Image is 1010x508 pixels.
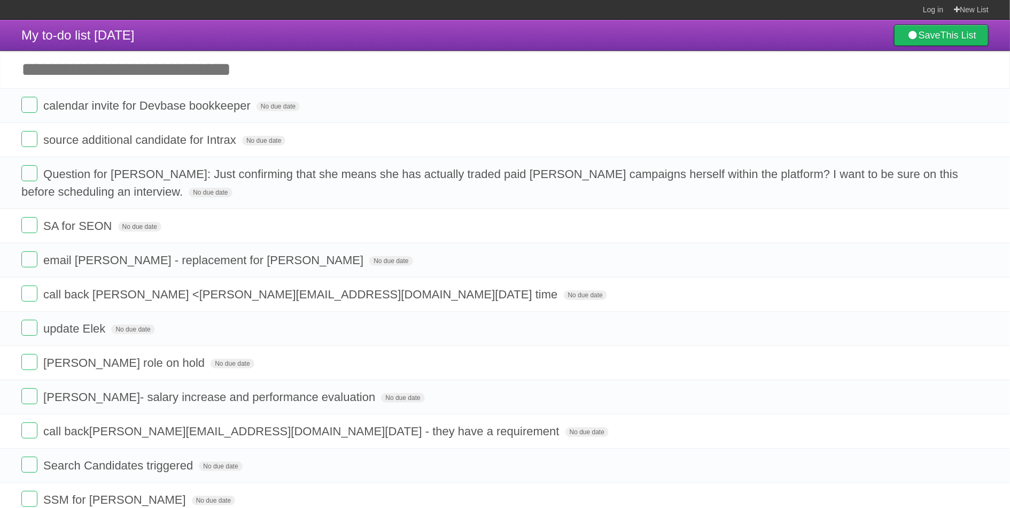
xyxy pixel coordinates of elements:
[43,288,560,301] span: call back [PERSON_NAME] < [PERSON_NAME][EMAIL_ADDRESS][DOMAIN_NAME] [DATE] time
[21,97,37,113] label: Done
[21,28,135,42] span: My to-do list [DATE]
[43,99,253,112] span: calendar invite for Devbase bookkeeper
[21,217,37,233] label: Done
[21,388,37,404] label: Done
[369,256,413,266] span: No due date
[43,356,207,370] span: [PERSON_NAME] role on hold
[189,188,232,197] span: No due date
[211,359,254,368] span: No due date
[21,320,37,336] label: Done
[43,322,108,335] span: update Elek
[199,461,242,471] span: No due date
[564,290,607,300] span: No due date
[43,493,189,506] span: SSM for [PERSON_NAME]
[21,131,37,147] label: Done
[21,167,958,198] span: Question for [PERSON_NAME]: Just confirming that she means she has actually traded paid [PERSON_N...
[894,25,989,46] a: SaveThis List
[43,133,239,147] span: source additional candidate for Intrax
[257,102,300,111] span: No due date
[21,286,37,302] label: Done
[111,325,154,334] span: No due date
[43,390,378,404] span: [PERSON_NAME]- salary increase and performance evaluation
[118,222,161,232] span: No due date
[242,136,285,145] span: No due date
[21,251,37,267] label: Done
[43,219,114,233] span: SA for SEON
[21,457,37,473] label: Done
[565,427,609,437] span: No due date
[21,354,37,370] label: Done
[43,459,196,472] span: Search Candidates triggered
[941,30,976,41] b: This List
[21,491,37,507] label: Done
[43,253,366,267] span: email [PERSON_NAME] - replacement for [PERSON_NAME]
[43,425,562,438] span: call back [PERSON_NAME][EMAIL_ADDRESS][DOMAIN_NAME] [DATE] - they have a requirement
[381,393,424,403] span: No due date
[21,422,37,438] label: Done
[192,496,235,505] span: No due date
[21,165,37,181] label: Done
